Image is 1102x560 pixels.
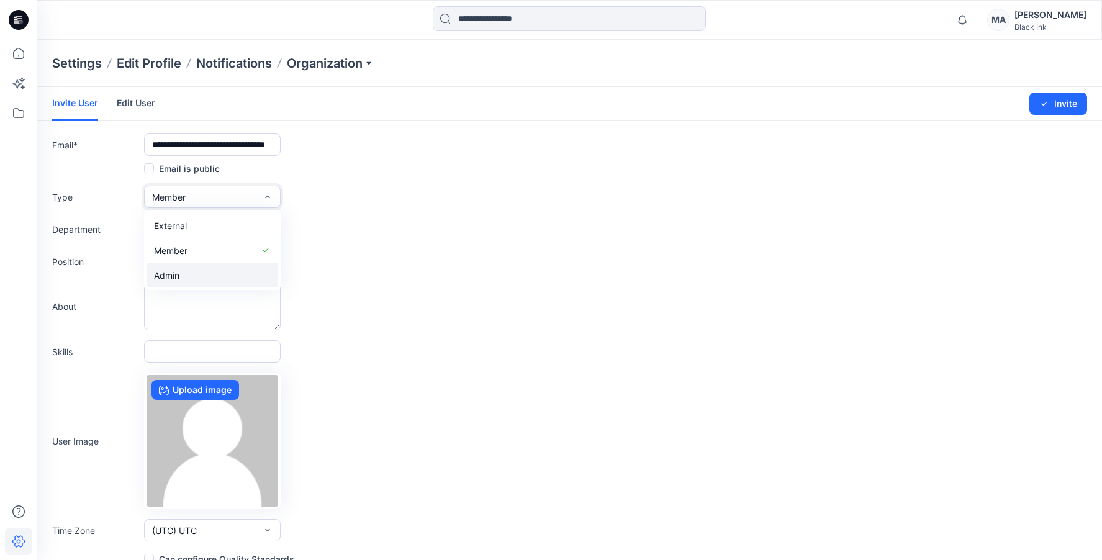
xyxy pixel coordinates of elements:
a: Edit Profile [117,55,181,72]
button: (UTC) UTC [144,519,281,541]
p: Settings [52,55,102,72]
label: Type [52,191,139,204]
label: User Image [52,435,139,448]
span: External [154,219,187,232]
div: Black Ink [1014,22,1086,32]
span: Member [152,191,186,204]
label: Email [52,138,139,151]
button: Member [144,186,281,208]
label: About [52,300,139,313]
label: Department [52,223,139,236]
span: (UTC) UTC [152,524,197,537]
span: Admin [154,269,179,282]
img: no-profile.png [147,375,278,507]
button: Invite [1029,93,1087,115]
span: Member [154,244,187,257]
label: Email is public [144,161,220,176]
label: Upload image [151,380,239,400]
div: MA [987,9,1009,31]
div: [PERSON_NAME] [1014,7,1086,22]
label: Skills [52,345,139,358]
label: Position [52,255,139,268]
a: Notifications [196,55,272,72]
a: Edit User [117,87,155,119]
label: Time Zone [52,524,139,537]
a: Invite User [52,87,98,121]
